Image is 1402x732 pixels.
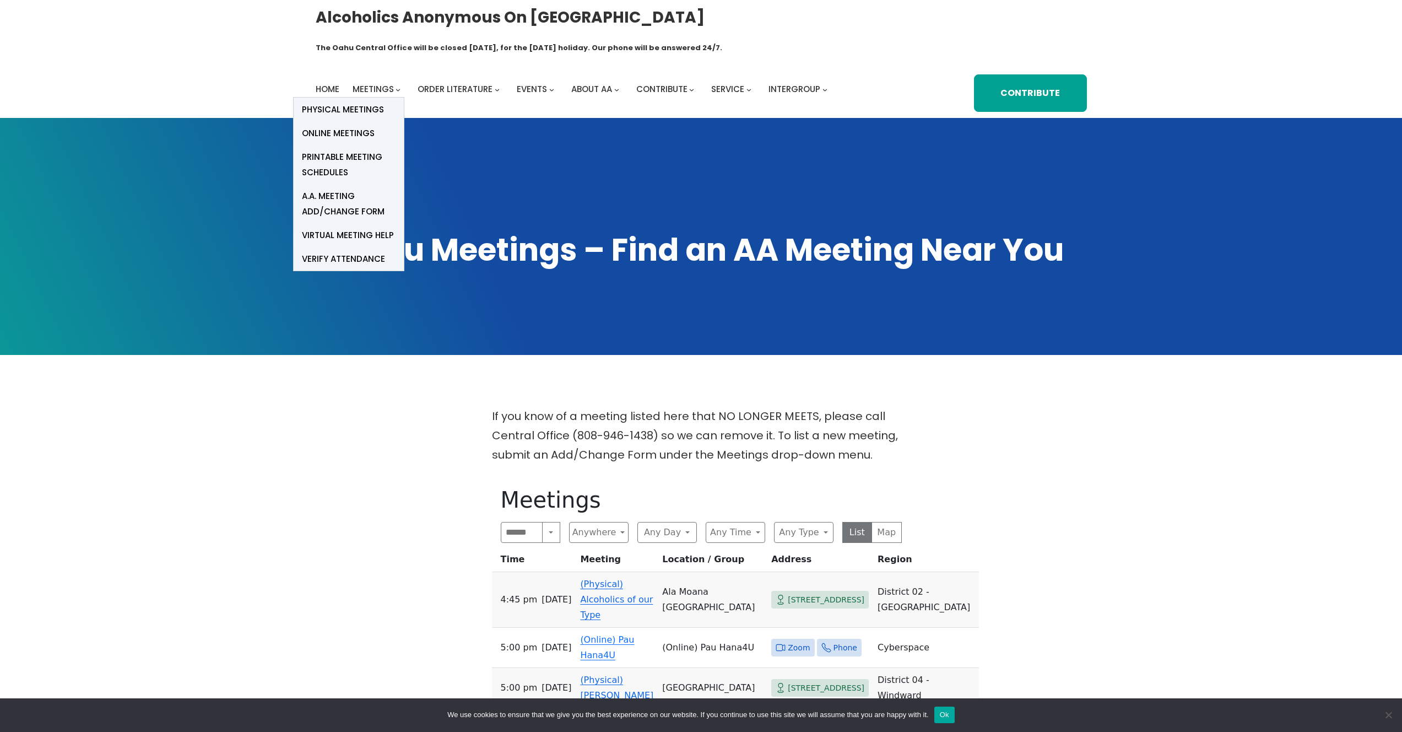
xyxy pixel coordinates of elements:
[316,83,339,95] span: Home
[571,82,612,97] a: About AA
[501,522,543,543] input: Search
[542,680,571,696] span: [DATE]
[501,487,902,513] h1: Meetings
[658,572,767,628] td: Ala Moana [GEOGRAPHIC_DATA]
[788,641,810,655] span: Zoom
[706,522,765,543] button: Any Time
[316,82,339,97] a: Home
[542,640,571,655] span: [DATE]
[294,121,404,145] a: Online Meetings
[746,87,751,92] button: Service submenu
[316,4,705,31] a: Alcoholics Anonymous on [GEOGRAPHIC_DATA]
[774,522,833,543] button: Any Type
[302,126,375,141] span: Online Meetings
[418,83,492,95] span: Order Literature
[294,145,404,184] a: Printable Meeting Schedules
[501,592,538,607] span: 4:45 PM
[711,83,744,95] span: Service
[569,522,629,543] button: Anywhere
[316,82,831,97] nav: Intergroup
[294,247,404,271] a: verify attendance
[873,572,979,628] td: District 02 - [GEOGRAPHIC_DATA]
[873,668,979,708] td: District 04 - Windward
[316,42,722,53] h1: The Oahu Central Office will be closed [DATE], for the [DATE] holiday. Our phone will be answered...
[658,628,767,668] td: (Online) Pau Hana4U
[501,640,538,655] span: 5:00 PM
[492,552,576,572] th: Time
[871,522,902,543] button: Map
[353,83,394,95] span: Meetings
[934,707,955,723] button: Ok
[302,102,384,117] span: Physical Meetings
[316,229,1087,271] h1: Oahu Meetings – Find an AA Meeting Near You
[873,552,979,572] th: Region
[1383,709,1394,720] span: No
[501,680,538,696] span: 5:00 PM
[767,552,873,572] th: Address
[294,184,404,223] a: A.A. Meeting Add/Change Form
[711,82,744,97] a: Service
[822,87,827,92] button: Intergroup submenu
[549,87,554,92] button: Events submenu
[768,82,820,97] a: Intergroup
[571,83,612,95] span: About AA
[788,681,864,695] span: [STREET_ADDRESS]
[658,552,767,572] th: Location / Group
[302,228,394,243] span: Virtual Meeting Help
[517,83,547,95] span: Events
[302,189,396,219] span: A.A. Meeting Add/Change Form
[576,552,658,572] th: Meeting
[637,522,697,543] button: Any Day
[974,74,1086,112] a: Contribute
[842,522,873,543] button: List
[492,407,911,465] p: If you know of a meeting listed here that NO LONGER MEETS, please call Central Office (808-946-14...
[580,634,634,660] a: (Online) Pau Hana4U
[353,82,394,97] a: Meetings
[542,522,560,543] button: Search
[636,82,688,97] a: Contribute
[658,668,767,708] td: [GEOGRAPHIC_DATA]
[447,709,928,720] span: We use cookies to ensure that we give you the best experience on our website. If you continue to ...
[580,675,653,701] a: (Physical) [PERSON_NAME]
[788,593,864,607] span: [STREET_ADDRESS]
[302,251,385,267] span: verify attendance
[636,83,688,95] span: Contribute
[294,98,404,121] a: Physical Meetings
[294,223,404,247] a: Virtual Meeting Help
[689,87,694,92] button: Contribute submenu
[580,579,653,620] a: (Physical) Alcoholics of our Type
[396,87,400,92] button: Meetings submenu
[768,83,820,95] span: Intergroup
[833,641,857,655] span: Phone
[614,87,619,92] button: About AA submenu
[495,87,500,92] button: Order Literature submenu
[302,149,396,180] span: Printable Meeting Schedules
[517,82,547,97] a: Events
[873,628,979,668] td: Cyberspace
[542,592,571,607] span: [DATE]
